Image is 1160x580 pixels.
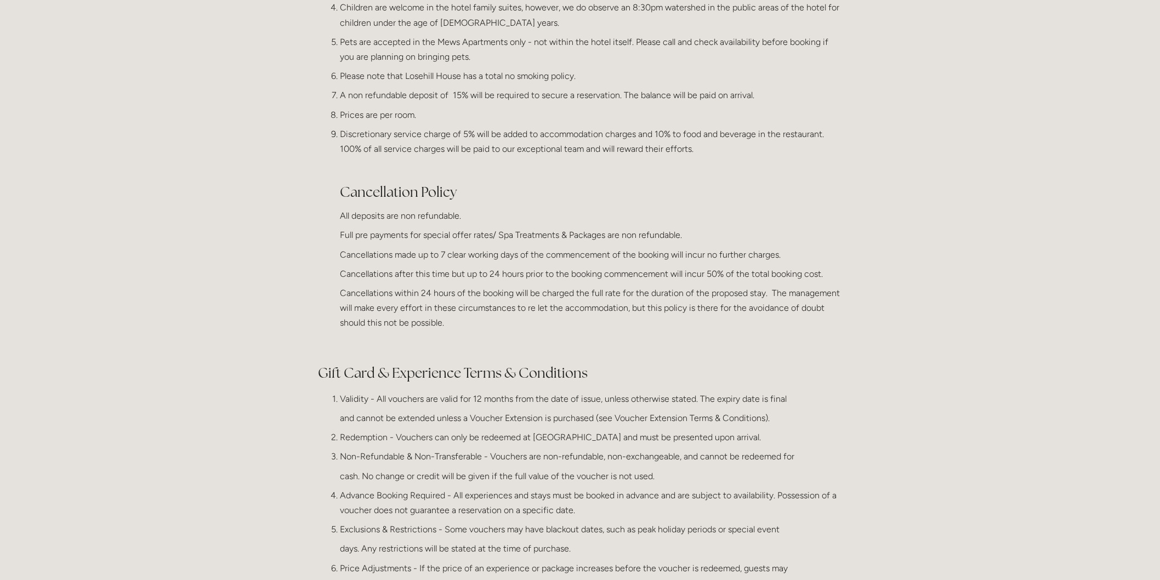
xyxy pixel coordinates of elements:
p: Cancellations after this time but up to 24 hours prior to the booking commencement will incur 50%... [340,266,842,281]
p: Discretionary service charge of 5% will be added to accommodation charges and 10% to food and bev... [340,127,842,156]
h2: Gift Card & Experience Terms & Conditions [318,363,842,383]
p: Pets are accepted in the Mews Apartments only - not within the hotel itself. Please call and chec... [340,35,842,64]
p: Cancellations within 24 hours of the booking will be charged the full rate for the duration of th... [340,286,842,331]
p: days. Any restrictions will be stated at the time of purchase. [340,541,842,556]
p: A non refundable deposit of 15% will be required to secure a reservation. The balance will be pai... [340,88,842,103]
p: Validity - All vouchers are valid for 12 months from the date of issue, unless otherwise stated. ... [340,391,842,406]
p: cash. No change or credit will be given if the full value of the voucher is not used. [340,469,842,484]
p: Please note that Losehill House has a total no smoking policy. [340,69,842,83]
p: Redemption - Vouchers can only be redeemed at [GEOGRAPHIC_DATA] and must be presented upon arrival. [340,430,842,445]
h2: Cancellation Policy [340,163,842,202]
p: Prices are per room. [340,107,842,122]
p: Exclusions & Restrictions - Some vouchers may have blackout dates, such as peak holiday periods o... [340,522,842,537]
p: Advance Booking Required - All experiences and stays must be booked in advance and are subject to... [340,488,842,518]
p: and cannot be extended unless a Voucher Extension is purchased (see Voucher Extension Terms & Con... [340,411,842,425]
p: Full pre payments for special offer rates/ Spa Treatments & Packages are non refundable. [340,228,842,242]
p: All deposits are non refundable. [340,208,842,223]
p: Non-Refundable & Non-Transferable - Vouchers are non-refundable, non-exchangeable, and cannot be ... [340,449,842,464]
p: Cancellations made up to 7 clear working days of the commencement of the booking will incur no fu... [340,247,842,262]
p: Price Adjustments - If the price of an experience or package increases before the voucher is rede... [340,561,842,576]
